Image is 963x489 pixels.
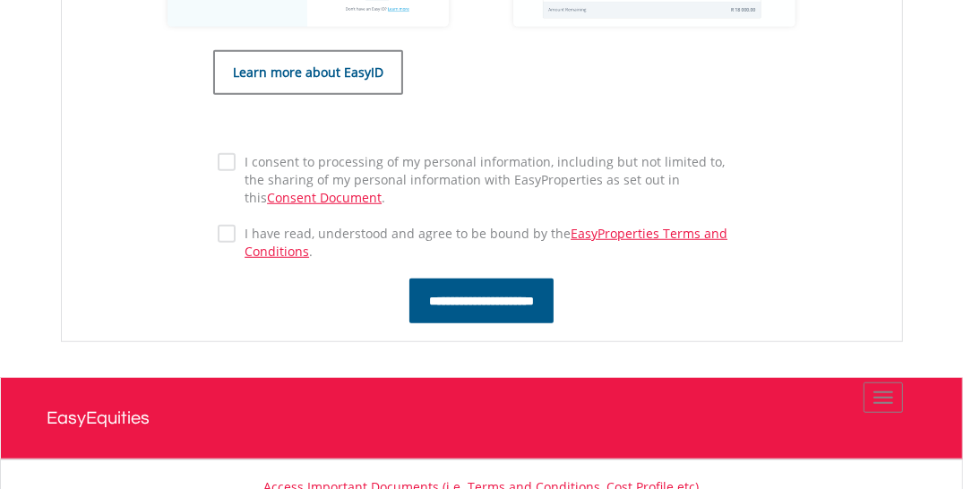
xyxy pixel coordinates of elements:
a: Consent Document [267,189,382,206]
label: I consent to processing of my personal information, including but not limited to, the sharing of ... [236,153,745,207]
a: EasyProperties Terms and Conditions [245,225,727,260]
a: EasyEquities [47,378,916,459]
a: Learn more about EasyID [213,50,403,95]
label: I have read, understood and agree to be bound by the . [236,225,745,261]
